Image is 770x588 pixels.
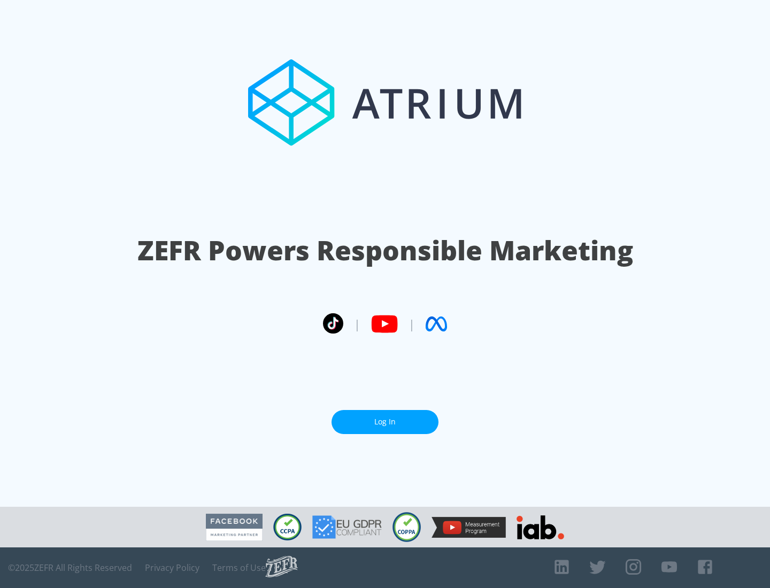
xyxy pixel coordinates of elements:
span: | [409,316,415,332]
a: Terms of Use [212,562,266,573]
h1: ZEFR Powers Responsible Marketing [137,232,633,269]
img: IAB [517,515,564,539]
span: | [354,316,360,332]
a: Log In [332,410,438,434]
img: COPPA Compliant [392,512,421,542]
img: CCPA Compliant [273,514,302,540]
span: © 2025 ZEFR All Rights Reserved [8,562,132,573]
img: Facebook Marketing Partner [206,514,263,541]
img: YouTube Measurement Program [432,517,506,538]
a: Privacy Policy [145,562,199,573]
img: GDPR Compliant [312,515,382,539]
